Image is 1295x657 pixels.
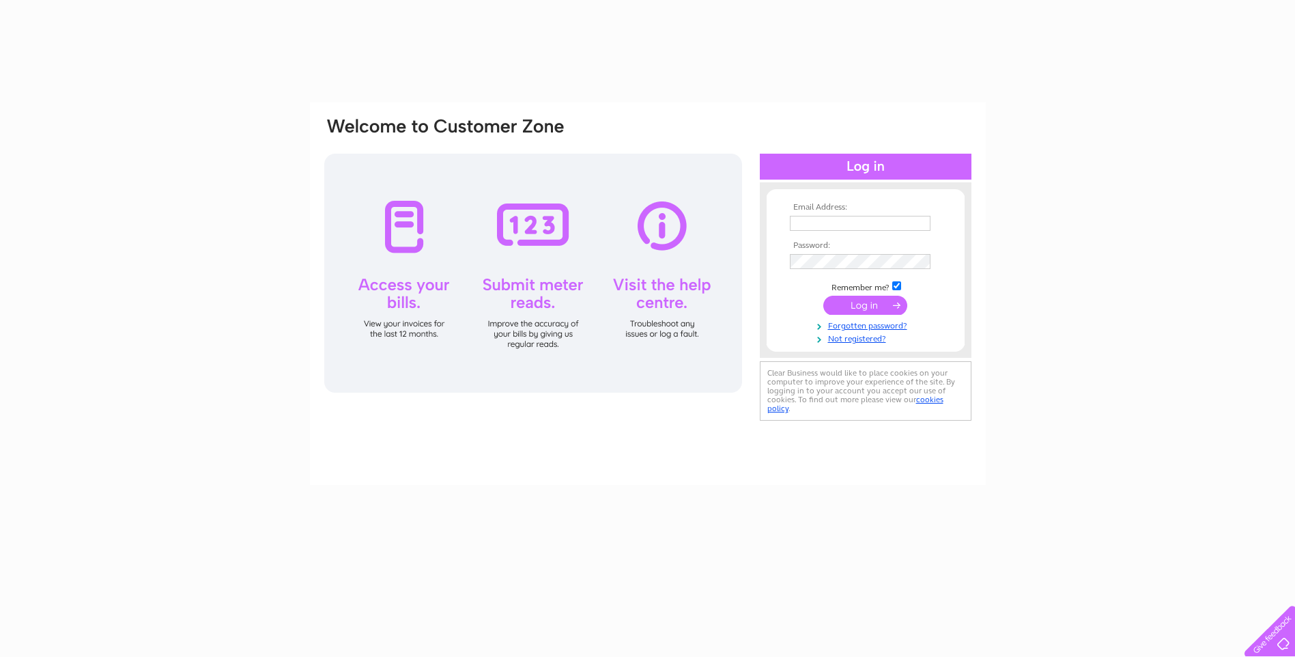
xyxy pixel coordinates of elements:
[790,318,945,331] a: Forgotten password?
[786,241,945,251] th: Password:
[790,331,945,344] a: Not registered?
[760,361,971,421] div: Clear Business would like to place cookies on your computer to improve your experience of the sit...
[823,296,907,315] input: Submit
[786,203,945,212] th: Email Address:
[767,395,943,413] a: cookies policy
[786,279,945,293] td: Remember me?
